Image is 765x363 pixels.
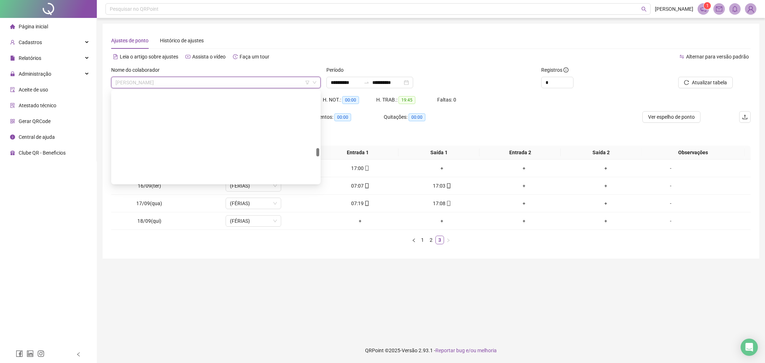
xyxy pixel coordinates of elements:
[364,201,369,206] span: mobile
[334,113,351,121] span: 00:00
[10,71,15,76] span: lock
[409,113,425,121] span: 00:00
[10,135,15,140] span: info-circle
[364,183,369,188] span: mobile
[233,54,238,59] span: history
[301,113,384,121] div: Lançamentos:
[19,103,56,108] span: Atestado técnico
[19,39,42,45] span: Cadastros
[10,87,15,92] span: audit
[322,217,398,225] div: +
[10,40,15,45] span: user-add
[642,111,700,123] button: Ver espelho de ponto
[648,113,695,121] span: Ver espelho de ponto
[486,182,562,190] div: +
[444,236,453,244] li: Próxima página
[317,146,398,160] th: Entrada 1
[480,146,561,160] th: Entrada 2
[10,150,15,155] span: gift
[561,146,642,160] th: Saída 2
[486,199,562,207] div: +
[322,199,398,207] div: 07:19
[322,182,398,190] div: 07:07
[732,6,738,12] span: bell
[692,79,727,86] span: Atualizar tabela
[655,5,693,13] span: [PERSON_NAME]
[437,97,456,103] span: Faltas: 0
[19,150,66,156] span: Clube QR - Beneficios
[404,164,480,172] div: +
[742,114,748,120] span: upload
[273,219,277,223] span: down
[568,199,644,207] div: +
[305,80,310,85] span: filter
[700,6,707,12] span: notification
[160,37,204,44] div: Histórico de ajustes
[541,66,568,74] span: Registros
[404,199,480,207] div: 17:08
[642,146,745,160] th: Observações
[113,54,118,59] span: file-text
[650,182,692,190] div: -
[412,238,416,242] span: left
[427,236,435,244] a: 2
[404,217,480,225] div: +
[678,77,733,88] button: Atualizar tabela
[445,201,451,206] span: mobile
[716,6,722,12] span: mail
[322,164,398,172] div: 17:00
[419,236,426,244] a: 1
[37,350,44,357] span: instagram
[741,339,758,356] div: Open Intercom Messenger
[273,184,277,188] span: down
[19,24,48,29] span: Página inicial
[10,56,15,61] span: file
[111,66,164,74] label: Nome do colaborador
[435,236,444,244] li: 3
[97,338,765,363] footer: QRPoint © 2025 - 2.93.1 -
[185,54,190,59] span: youtube
[398,146,480,160] th: Saída 1
[111,37,148,44] div: Ajustes de ponto
[686,54,749,60] span: Alternar para versão padrão
[273,201,277,206] span: down
[384,113,455,121] div: Quitações:
[10,24,15,29] span: home
[568,182,644,190] div: +
[230,216,277,226] span: (FÉRIAS)
[230,180,277,191] span: (FÉRIAS)
[684,80,689,85] span: reload
[704,2,711,9] sup: 1
[706,3,709,8] span: 1
[410,236,418,244] button: left
[10,103,15,108] span: solution
[650,217,692,225] div: -
[240,54,269,60] span: Faça um tour
[418,236,427,244] li: 1
[19,71,51,77] span: Administração
[10,119,15,124] span: qrcode
[137,218,161,224] span: 18/09(qui)
[136,201,162,206] span: 17/09(qua)
[398,96,415,104] span: 19:45
[444,236,453,244] button: right
[27,350,34,357] span: linkedin
[402,348,417,353] span: Versão
[326,66,348,74] label: Período
[486,217,562,225] div: +
[364,166,369,171] span: mobile
[138,183,161,189] span: 16/09(ter)
[650,164,692,172] div: -
[19,134,55,140] span: Central de ajuda
[679,54,684,59] span: swap
[436,236,444,244] a: 3
[486,164,562,172] div: +
[192,54,226,60] span: Assista o vídeo
[568,164,644,172] div: +
[120,54,178,60] span: Leia o artigo sobre ajustes
[410,236,418,244] li: Página anterior
[364,80,369,85] span: swap-right
[19,55,41,61] span: Relatórios
[568,217,644,225] div: +
[445,183,451,188] span: mobile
